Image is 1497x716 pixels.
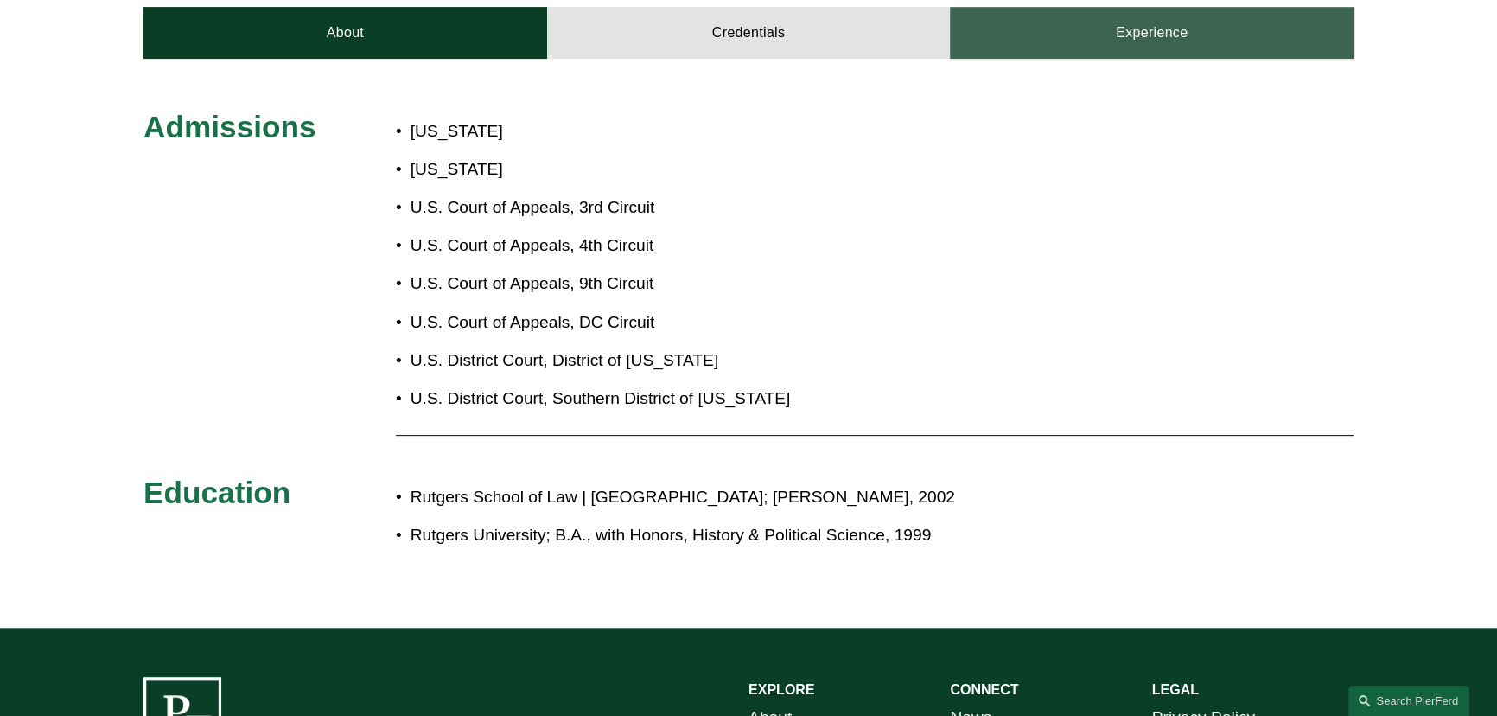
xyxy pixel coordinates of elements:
p: [US_STATE] [411,155,850,185]
p: Rutgers University; B.A., with Honors, History & Political Science, 1999 [411,521,1202,551]
p: U.S. Court of Appeals, 4th Circuit [411,231,850,261]
a: About [143,7,547,59]
p: U.S. Court of Appeals, DC Circuit [411,308,850,338]
p: U.S. District Court, Southern District of [US_STATE] [411,384,850,414]
strong: LEGAL [1152,682,1199,697]
p: U.S. Court of Appeals, 3rd Circuit [411,193,850,223]
strong: CONNECT [950,682,1018,697]
span: Education [143,476,290,509]
p: [US_STATE] [411,117,850,147]
strong: EXPLORE [748,682,814,697]
a: Search this site [1348,686,1469,716]
p: U.S. Court of Appeals, 9th Circuit [411,269,850,299]
a: Credentials [547,7,951,59]
p: Rutgers School of Law | [GEOGRAPHIC_DATA]; [PERSON_NAME], 2002 [411,483,1202,513]
span: Admissions [143,110,315,144]
a: Experience [950,7,1354,59]
p: U.S. District Court, District of [US_STATE] [411,346,850,376]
